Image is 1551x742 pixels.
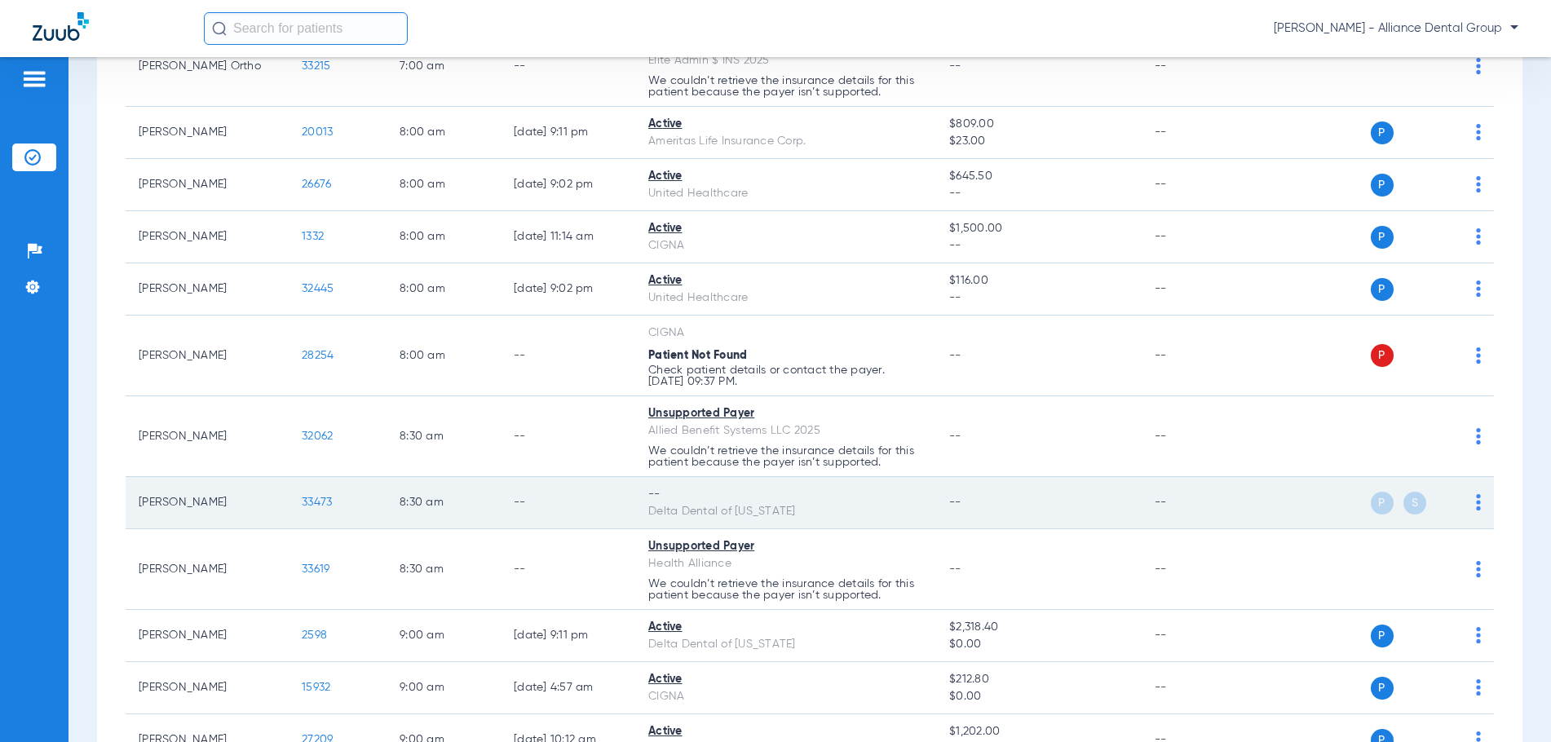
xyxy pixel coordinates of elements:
td: [DATE] 9:02 PM [501,159,635,211]
div: -- [648,486,923,503]
span: -- [949,431,961,442]
td: 8:30 AM [387,529,501,610]
td: [PERSON_NAME] [126,159,289,211]
span: -- [949,185,1129,202]
td: [DATE] 9:02 PM [501,263,635,316]
td: 8:30 AM [387,477,501,529]
td: -- [1142,529,1252,610]
td: -- [501,529,635,610]
div: Active [648,619,923,636]
span: -- [949,497,961,508]
td: [PERSON_NAME] [126,211,289,263]
img: group-dot-blue.svg [1476,347,1481,364]
div: Delta Dental of [US_STATE] [648,636,923,653]
p: We couldn’t retrieve the insurance details for this patient because the payer isn’t supported. [648,578,923,601]
td: 9:00 AM [387,610,501,662]
td: 9:00 AM [387,662,501,714]
div: United Healthcare [648,185,923,202]
span: P [1371,174,1394,197]
span: 33619 [302,563,329,575]
td: -- [1142,211,1252,263]
td: 8:00 AM [387,263,501,316]
span: 33215 [302,60,330,72]
td: -- [1142,263,1252,316]
td: -- [1142,159,1252,211]
td: -- [1142,26,1252,107]
div: Active [648,220,923,237]
p: Check patient details or contact the payer. [DATE] 09:37 PM. [648,364,923,387]
td: [PERSON_NAME] [126,662,289,714]
div: Ameritas Life Insurance Corp. [648,133,923,150]
span: 32062 [302,431,333,442]
div: Allied Benefit Systems LLC 2025 [648,422,923,439]
td: -- [1142,396,1252,477]
td: [PERSON_NAME] [126,529,289,610]
span: 15932 [302,682,330,693]
span: P [1371,226,1394,249]
div: Active [648,272,923,289]
span: -- [949,60,961,72]
div: CIGNA [648,688,923,705]
span: $212.80 [949,671,1129,688]
td: -- [1142,107,1252,159]
td: -- [501,477,635,529]
td: [PERSON_NAME] [126,477,289,529]
td: -- [501,26,635,107]
td: [PERSON_NAME] [126,263,289,316]
span: P [1371,492,1394,515]
span: 32445 [302,283,334,294]
td: 8:00 AM [387,107,501,159]
div: Unsupported Payer [648,538,923,555]
td: [DATE] 9:11 PM [501,610,635,662]
span: P [1371,344,1394,367]
p: We couldn’t retrieve the insurance details for this patient because the payer isn’t supported. [648,445,923,468]
div: Active [648,116,923,133]
td: 7:00 AM [387,26,501,107]
td: [PERSON_NAME] [126,610,289,662]
span: P [1371,278,1394,301]
span: Patient Not Found [648,350,747,361]
span: -- [949,237,1129,254]
input: Search for patients [204,12,408,45]
img: group-dot-blue.svg [1476,679,1481,696]
span: S [1403,492,1426,515]
span: $116.00 [949,272,1129,289]
td: 8:00 AM [387,211,501,263]
span: 2598 [302,629,327,641]
span: $2,318.40 [949,619,1129,636]
div: Elite Admin $ INS 2025 [648,52,923,69]
div: CIGNA [648,325,923,342]
span: P [1371,677,1394,700]
td: -- [501,396,635,477]
td: -- [1142,316,1252,396]
img: group-dot-blue.svg [1476,280,1481,297]
img: Zuub Logo [33,12,89,41]
td: [PERSON_NAME] [126,107,289,159]
span: $1,202.00 [949,723,1129,740]
span: $1,500.00 [949,220,1129,237]
img: group-dot-blue.svg [1476,124,1481,140]
td: 8:00 AM [387,316,501,396]
span: 33473 [302,497,332,508]
td: [DATE] 4:57 AM [501,662,635,714]
td: [PERSON_NAME] Ortho [126,26,289,107]
span: $0.00 [949,688,1129,705]
img: group-dot-blue.svg [1476,228,1481,245]
td: 8:00 AM [387,159,501,211]
p: We couldn’t retrieve the insurance details for this patient because the payer isn’t supported. [648,75,923,98]
span: $645.50 [949,168,1129,185]
div: United Healthcare [648,289,923,307]
td: [PERSON_NAME] [126,316,289,396]
td: -- [1142,610,1252,662]
td: [DATE] 11:14 AM [501,211,635,263]
span: 1332 [302,231,324,242]
div: Delta Dental of [US_STATE] [648,503,923,520]
img: group-dot-blue.svg [1476,428,1481,444]
div: Active [648,723,923,740]
span: 20013 [302,126,333,138]
td: -- [1142,477,1252,529]
span: $23.00 [949,133,1129,150]
td: [DATE] 9:11 PM [501,107,635,159]
td: [PERSON_NAME] [126,396,289,477]
td: 8:30 AM [387,396,501,477]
